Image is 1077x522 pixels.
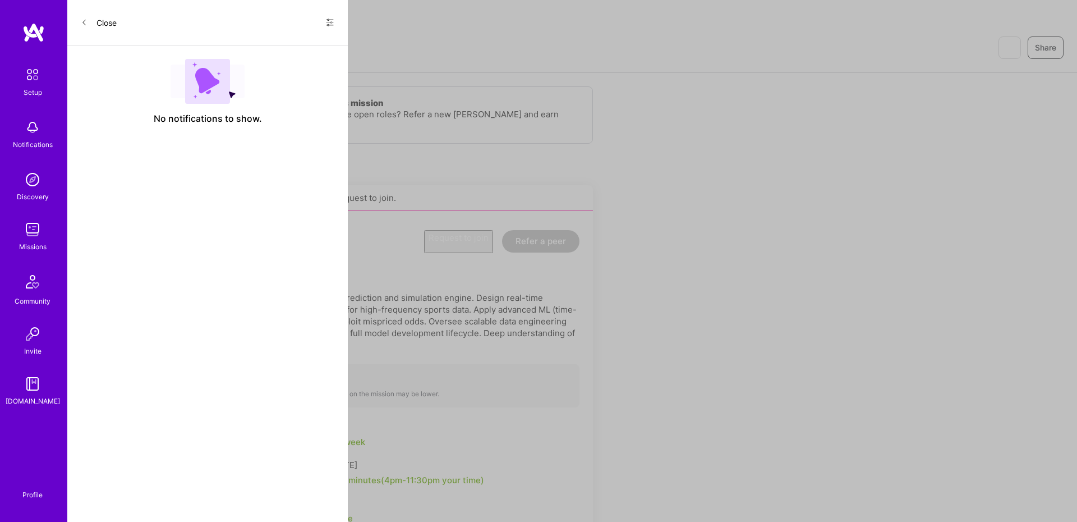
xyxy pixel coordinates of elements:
div: Missions [19,241,47,253]
img: bell [21,116,44,139]
div: Profile [22,489,43,500]
img: discovery [21,168,44,191]
img: setup [21,63,44,86]
div: Discovery [17,191,49,203]
img: guide book [21,373,44,395]
img: Community [19,268,46,295]
div: [DOMAIN_NAME] [6,395,60,407]
a: Profile [19,477,47,500]
div: Notifications [13,139,53,150]
img: teamwork [21,218,44,241]
img: Invite [21,323,44,345]
span: No notifications to show. [154,113,262,125]
button: Close [81,13,117,31]
div: Community [15,295,50,307]
div: Setup [24,86,42,98]
div: Invite [24,345,42,357]
img: empty [171,59,245,104]
img: logo [22,22,45,43]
